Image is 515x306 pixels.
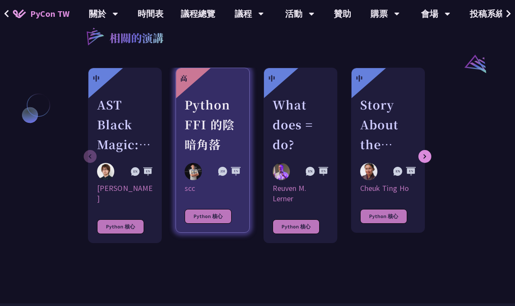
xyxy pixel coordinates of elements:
div: What does = do? [273,95,328,154]
div: [PERSON_NAME] [97,183,153,204]
img: scc [185,163,202,180]
div: 中 [268,73,275,84]
img: Reuven M. Lerner [273,163,290,182]
img: Yuichiro Tachibana [97,163,114,180]
div: Story About the Python GIL - its existance and the lack there of [360,95,416,154]
a: 中 What does = do? Reuven M. Lerner Reuven M. Lerner Python 核心 [264,68,337,243]
div: 高 [180,73,187,84]
a: 中 Story About the Python GIL - its existance and the lack there of Cheuk Ting Ho Cheuk Ting Ho Py... [351,68,425,233]
div: Python 核心 [185,209,232,224]
img: Home icon of PyCon TW 2025 [13,9,26,18]
p: 相關的演講 [110,30,163,47]
div: Cheuk Ting Ho [360,183,416,194]
div: Python 核心 [360,209,407,224]
a: PyCon TW [4,3,78,25]
img: r3.8d01567.svg [74,15,116,57]
div: Python 核心 [273,219,320,234]
div: Python 核心 [97,219,144,234]
div: Python FFI 的陰暗角落 [185,95,240,154]
div: 中 [356,73,363,84]
a: 中 AST Black Magic: Run synchronous Python code on asynchronous Pyodide Yuichiro Tachibana [PERSON... [88,68,162,243]
img: Cheuk Ting Ho [360,163,377,180]
div: Reuven M. Lerner [273,183,328,204]
span: PyCon TW [30,7,69,20]
div: AST Black Magic: Run synchronous Python code on asynchronous Pyodide [97,95,153,154]
div: scc [185,183,240,194]
a: 高 Python FFI 的陰暗角落 scc scc Python 核心 [176,68,249,233]
div: 中 [93,73,100,84]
